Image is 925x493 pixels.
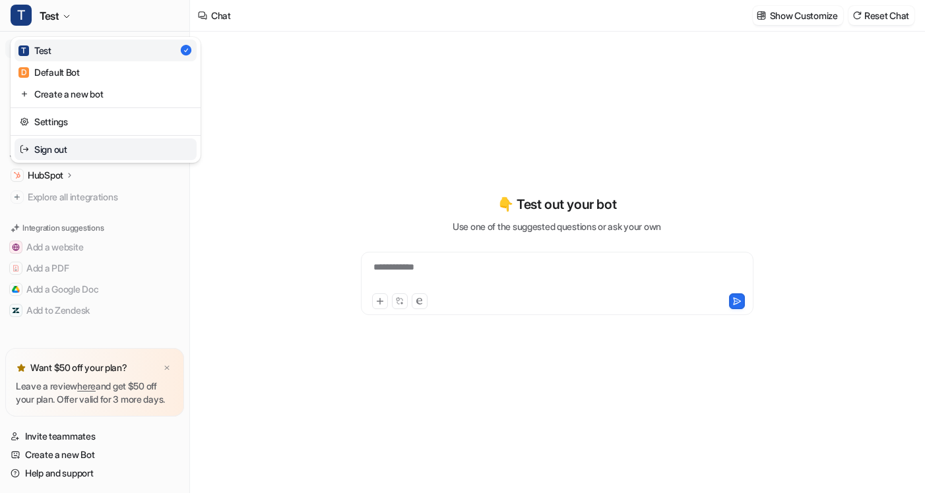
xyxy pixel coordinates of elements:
[18,67,29,78] span: D
[18,45,29,56] span: T
[15,83,197,105] a: Create a new bot
[15,138,197,160] a: Sign out
[20,87,29,101] img: reset
[40,7,59,25] span: Test
[20,142,29,156] img: reset
[11,37,201,163] div: TTest
[15,111,197,132] a: Settings
[18,43,51,57] div: Test
[20,115,29,129] img: reset
[18,65,80,79] div: Default Bot
[11,5,32,26] span: T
